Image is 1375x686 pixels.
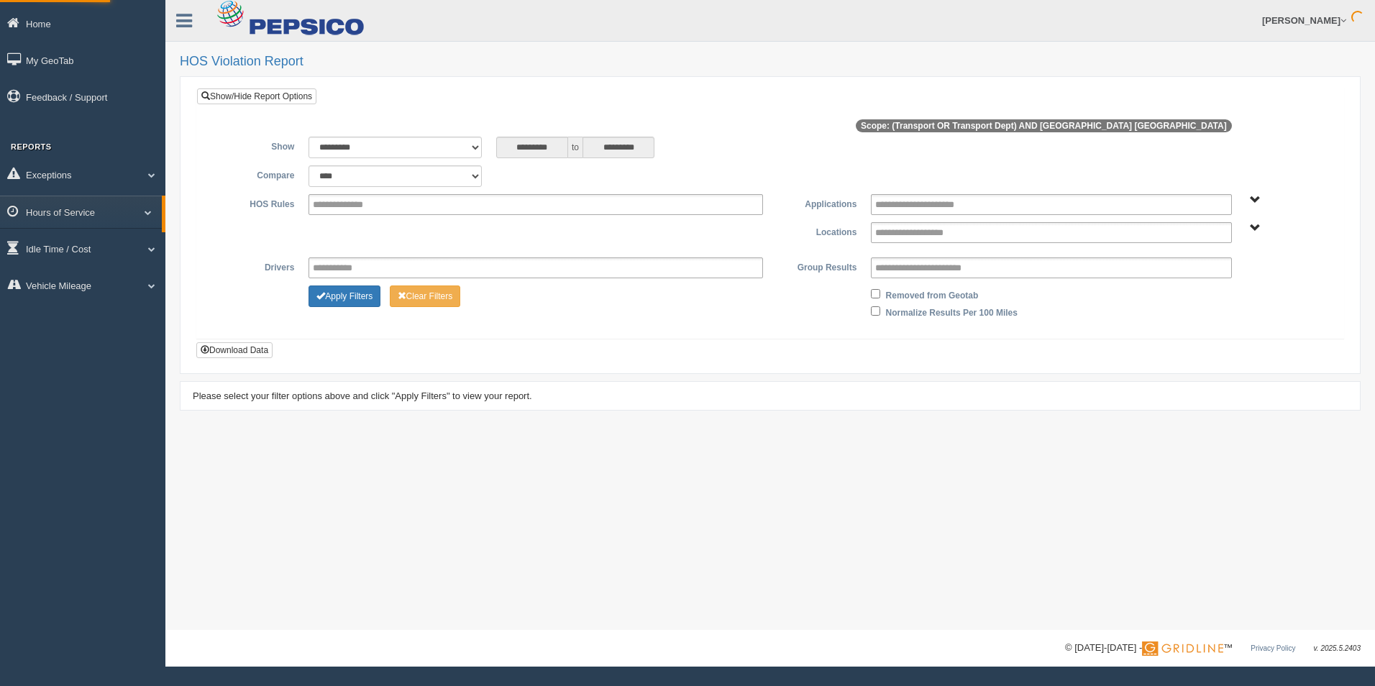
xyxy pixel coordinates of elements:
[886,285,979,303] label: Removed from Geotab
[208,137,301,154] label: Show
[390,285,461,307] button: Change Filter Options
[180,55,1361,69] h2: HOS Violation Report
[770,257,864,275] label: Group Results
[208,257,301,275] label: Drivers
[770,194,864,211] label: Applications
[568,137,583,158] span: to
[1142,641,1223,656] img: Gridline
[886,303,1018,320] label: Normalize Results Per 100 Miles
[1314,644,1361,652] span: v. 2025.5.2403
[197,88,316,104] a: Show/Hide Report Options
[208,194,301,211] label: HOS Rules
[208,165,301,183] label: Compare
[309,285,380,307] button: Change Filter Options
[1065,641,1361,656] div: © [DATE]-[DATE] - ™
[856,119,1232,132] span: Scope: (Transport OR Transport Dept) AND [GEOGRAPHIC_DATA] [GEOGRAPHIC_DATA]
[196,342,273,358] button: Download Data
[770,222,864,239] label: Locations
[1251,644,1295,652] a: Privacy Policy
[193,390,532,401] span: Please select your filter options above and click "Apply Filters" to view your report.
